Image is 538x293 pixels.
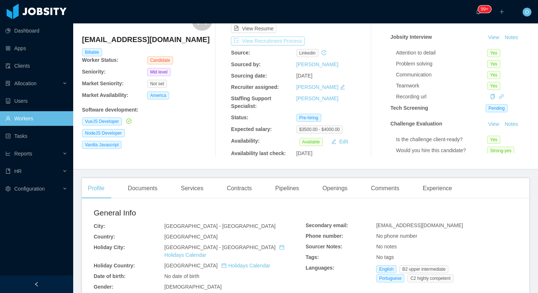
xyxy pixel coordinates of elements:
[94,263,135,268] b: Holiday Country:
[487,60,500,68] span: Yes
[5,129,67,143] a: icon: profileTasks
[296,150,313,156] span: [DATE]
[391,34,432,40] strong: Jobsity Interview
[525,8,529,16] span: O
[94,207,306,219] h2: General Info
[407,274,453,282] span: C2 highly competent
[487,49,500,57] span: Yes
[499,9,504,14] i: icon: plus
[94,234,115,240] b: Country:
[164,273,199,279] span: No date of birth
[5,151,11,156] i: icon: line-chart
[296,61,339,67] a: [PERSON_NAME]
[82,80,124,86] b: Market Seniority:
[296,114,321,122] span: Pre-hiring
[391,121,442,127] strong: Challenge Evaluation
[296,95,339,101] a: [PERSON_NAME]
[147,56,173,64] span: Candidate
[82,178,110,199] div: Profile
[486,121,502,127] a: View
[376,265,396,273] span: English
[231,24,276,33] button: icon: file-textView Resume
[399,265,448,273] span: B2 upper intermediate
[376,222,463,228] span: [EMAIL_ADDRESS][DOMAIN_NAME]
[5,186,11,191] i: icon: setting
[296,125,343,134] span: $3500.00 - $4000.00
[328,137,351,146] button: icon: editEdit
[231,84,279,90] b: Recruiter assigned:
[231,95,271,109] b: Staffing Support Specialist:
[126,119,131,124] i: icon: check-circle
[376,253,518,261] div: No tags
[5,23,67,38] a: icon: pie-chartDashboard
[340,84,345,90] i: icon: edit
[487,136,500,144] span: Yes
[231,126,272,132] b: Expected salary:
[396,136,487,143] div: Is the challenge client-ready?
[164,223,276,229] span: [GEOGRAPHIC_DATA] - [GEOGRAPHIC_DATA]
[231,73,267,79] b: Sourcing date:
[5,41,67,56] a: icon: appstoreApps
[125,118,131,124] a: icon: check-circle
[82,34,212,45] h4: [EMAIL_ADDRESS][DOMAIN_NAME]
[94,273,126,279] b: Date of birth:
[14,80,37,86] span: Allocation
[82,107,138,113] b: Software development :
[376,274,404,282] span: Portuguese
[82,69,106,75] b: Seniority:
[391,105,428,111] strong: Tech Screening
[82,92,128,98] b: Market Availability:
[231,114,248,120] b: Status:
[82,117,122,125] span: VueJS Developer
[365,178,405,199] div: Comments
[487,147,514,155] span: Strong-yes
[321,50,326,55] i: icon: history
[269,178,305,199] div: Pipelines
[82,129,125,137] span: NodeJS Developer
[306,254,319,260] b: Tags:
[221,263,270,268] a: icon: calendarHolidays Calendar
[221,178,258,199] div: Contracts
[82,57,118,63] b: Worker Status:
[279,245,284,250] i: icon: calendar
[122,178,163,199] div: Documents
[175,178,209,199] div: Services
[306,244,342,249] b: Sourcer Notes:
[396,147,487,154] div: Would you hire this candidate?
[306,265,335,271] b: Languages:
[231,38,305,44] a: icon: exportView Recruitment Process
[296,49,319,57] span: linkedin
[490,93,495,101] div: Copy
[94,223,105,229] b: City:
[306,233,343,239] b: Phone number:
[231,37,305,45] button: icon: exportView Recruitment Process
[164,244,286,258] span: [GEOGRAPHIC_DATA] - [GEOGRAPHIC_DATA]
[502,33,521,42] button: Notes
[486,34,502,40] a: View
[147,91,169,99] span: America
[5,169,11,174] i: icon: book
[82,141,122,149] span: Vanilla Javascript
[147,80,167,88] span: Not set
[14,151,32,157] span: Reports
[376,233,417,239] span: No phone number
[164,263,270,268] span: [GEOGRAPHIC_DATA]
[14,186,45,192] span: Configuration
[164,284,222,290] span: [DEMOGRAPHIC_DATA]
[231,61,261,67] b: Sourced by:
[417,178,458,199] div: Experience
[296,84,339,90] a: [PERSON_NAME]
[5,81,11,86] i: icon: solution
[296,73,313,79] span: [DATE]
[221,263,227,268] i: icon: calendar
[396,60,487,68] div: Problem solving
[147,68,170,76] span: Mid level
[231,138,259,144] b: Availability:
[396,93,487,101] div: Recording url
[231,150,286,156] b: Availability last check:
[499,94,504,99] a: icon: link
[306,222,348,228] b: Secondary email:
[94,244,125,250] b: Holiday City:
[476,9,481,14] i: icon: bell
[487,82,500,90] span: Yes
